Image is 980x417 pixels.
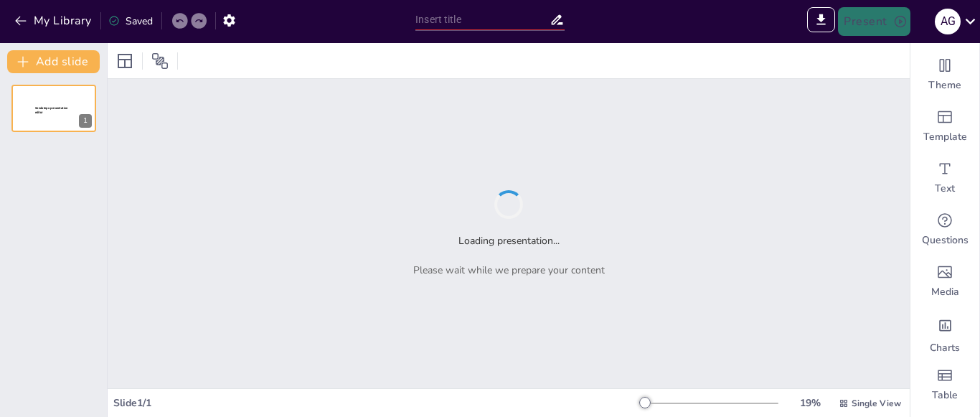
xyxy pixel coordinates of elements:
[932,388,958,403] span: Table
[11,85,96,132] div: 1
[108,14,153,29] div: Saved
[910,100,979,152] div: Add ready made slides
[910,49,979,100] div: Change the overall theme
[793,395,827,411] div: 19 %
[852,397,901,410] span: Single View
[7,50,100,73] button: Add slide
[458,233,560,248] h2: Loading presentation...
[922,233,969,248] span: Questions
[931,285,959,299] span: Media
[113,50,136,72] div: Layout
[910,152,979,204] div: Add text boxes
[910,204,979,256] div: Get real-time input from your audience
[910,359,979,411] div: Add a table
[113,395,641,411] div: Slide 1 / 1
[928,78,961,93] span: Theme
[910,307,979,359] div: Add charts and graphs
[413,263,605,278] p: Please wait while we prepare your content
[935,182,955,196] span: Text
[923,130,967,144] span: Template
[935,9,961,34] div: A g
[79,114,92,128] div: 1
[807,7,835,36] span: Export to PowerPoint
[415,9,550,30] input: Insert title
[930,341,960,355] span: Charts
[935,7,961,36] button: A g
[11,9,98,32] button: My Library
[35,106,68,114] span: Sendsteps presentation editor
[910,256,979,307] div: Add images, graphics, shapes or video
[838,7,910,36] button: Present
[151,52,169,70] span: Position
